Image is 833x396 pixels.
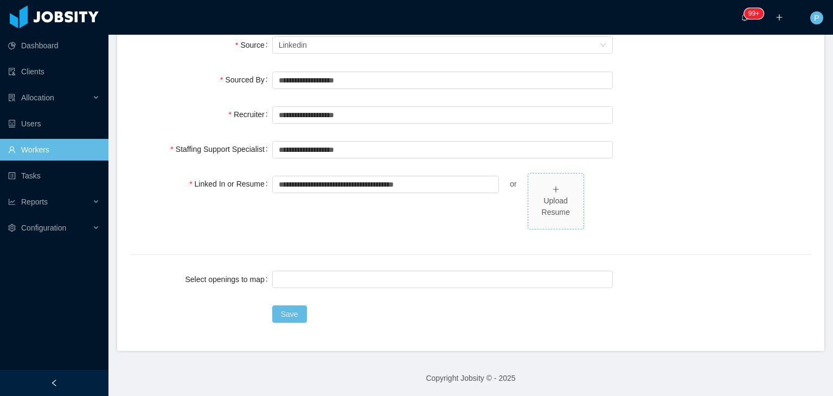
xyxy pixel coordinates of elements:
[528,174,584,229] span: icon: plusUpload Resume
[189,180,272,188] label: Linked In or Resume
[533,195,579,218] div: Upload Resume
[229,110,272,119] label: Recruiter
[8,224,16,232] i: icon: setting
[776,14,783,21] i: icon: plus
[8,94,16,101] i: icon: solution
[814,11,819,24] span: P
[21,93,54,102] span: Allocation
[21,223,66,232] span: Configuration
[8,165,100,187] a: icon: profileTasks
[279,37,307,53] div: Linkedin
[8,113,100,135] a: icon: robotUsers
[8,35,100,56] a: icon: pie-chartDashboard
[235,41,272,49] label: Source
[220,75,272,84] label: Sourced By
[8,198,16,206] i: icon: line-chart
[272,305,307,323] button: Save
[275,273,281,286] input: Select openings to map
[272,176,499,193] input: Linked In or Resume
[741,14,748,21] i: icon: bell
[185,275,272,284] label: Select openings to map
[8,61,100,82] a: icon: auditClients
[744,8,764,19] sup: 1740
[499,173,527,195] div: or
[170,145,272,154] label: Staffing Support Specialist
[8,139,100,161] a: icon: userWorkers
[552,186,560,193] i: icon: plus
[21,197,48,206] span: Reports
